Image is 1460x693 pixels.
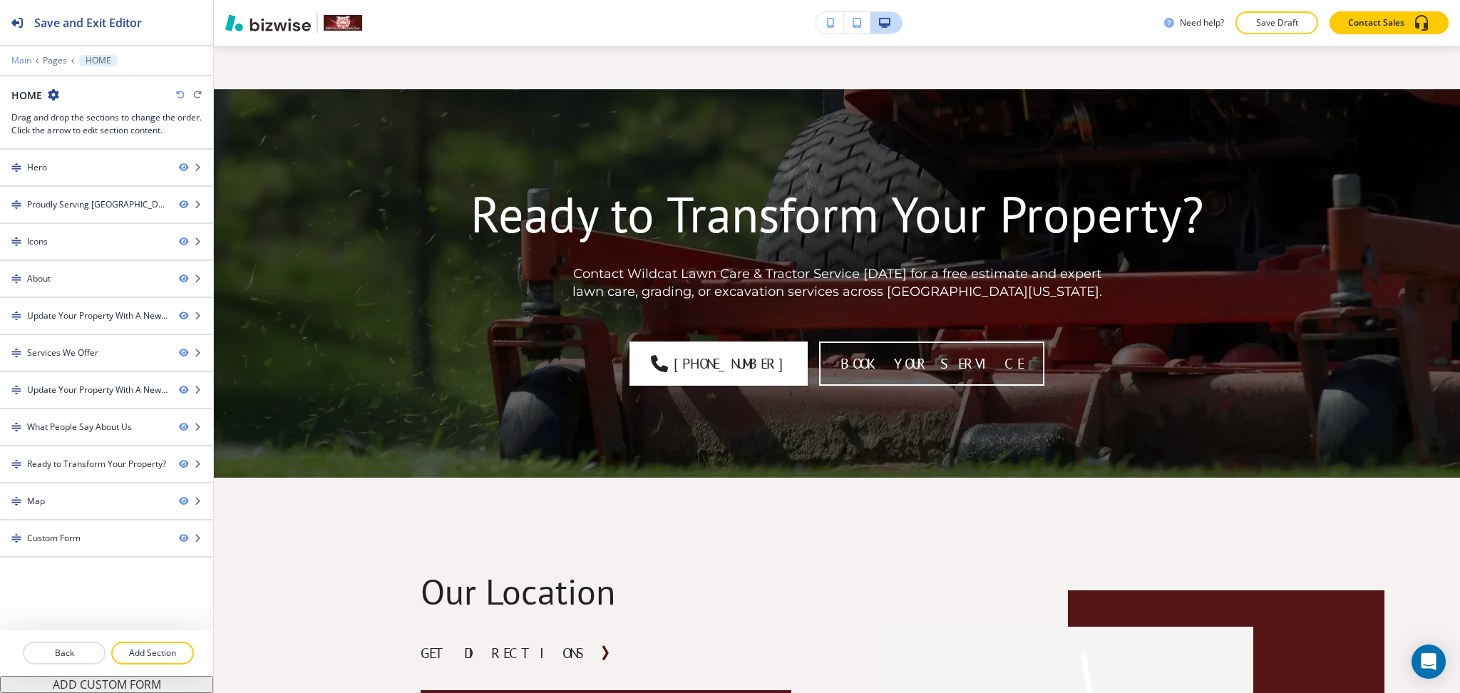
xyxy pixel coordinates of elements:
[1348,16,1404,29] p: Contact Sales
[11,200,21,210] img: Drag
[11,163,21,173] img: Drag
[86,56,111,66] p: HOME
[471,181,1204,247] h1: Ready to Transform Your Property?
[11,348,21,358] img: Drag
[27,235,48,248] div: Icons
[27,458,166,471] div: Ready to Transform Your Property?
[11,88,42,103] h2: HOME
[1254,16,1300,29] p: Save Draft
[27,272,51,285] div: About
[78,55,118,66] button: HOME
[11,459,21,469] img: Drag
[421,568,791,616] h3: Our Location
[27,384,168,396] div: Update Your Property With A New Driveway-1
[629,342,808,386] a: [PHONE_NUMBER]
[421,639,594,667] a: GET DIRECTIONS
[27,309,168,322] div: Update Your Property With A New Driveway
[819,342,1044,386] button: Book Your Service
[559,265,1115,302] p: Contact Wildcat Lawn Care & Tractor Service [DATE] for a free estimate and expert lawn care, grad...
[23,642,106,664] button: Back
[27,198,168,211] div: Proudly Serving Jacksonville, AR & Surrounding Areas
[11,385,21,395] img: Drag
[34,14,142,31] h2: Save and Exit Editor
[1235,11,1318,34] button: Save Draft
[11,56,31,66] button: Main
[43,56,67,66] button: Pages
[27,161,47,174] div: Hero
[27,421,132,433] div: What People Say About Us
[11,111,202,137] h3: Drag and drop the sections to change the order. Click the arrow to edit section content.
[11,237,21,247] img: Drag
[1180,16,1224,29] h3: Need help?
[324,15,362,31] img: Your Logo
[27,495,45,508] div: Map
[113,647,192,659] p: Add Section
[11,422,21,432] img: Drag
[225,14,311,31] img: Bizwise Logo
[24,647,104,659] p: Back
[1330,11,1449,34] button: Contact Sales
[111,642,194,664] button: Add Section
[11,533,21,543] img: Drag
[11,311,21,321] img: Drag
[27,346,98,359] div: Services We Offer
[11,496,21,506] img: Drag
[27,532,81,545] div: Custom Form
[11,274,21,284] img: Drag
[1412,645,1446,679] div: Open Intercom Messenger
